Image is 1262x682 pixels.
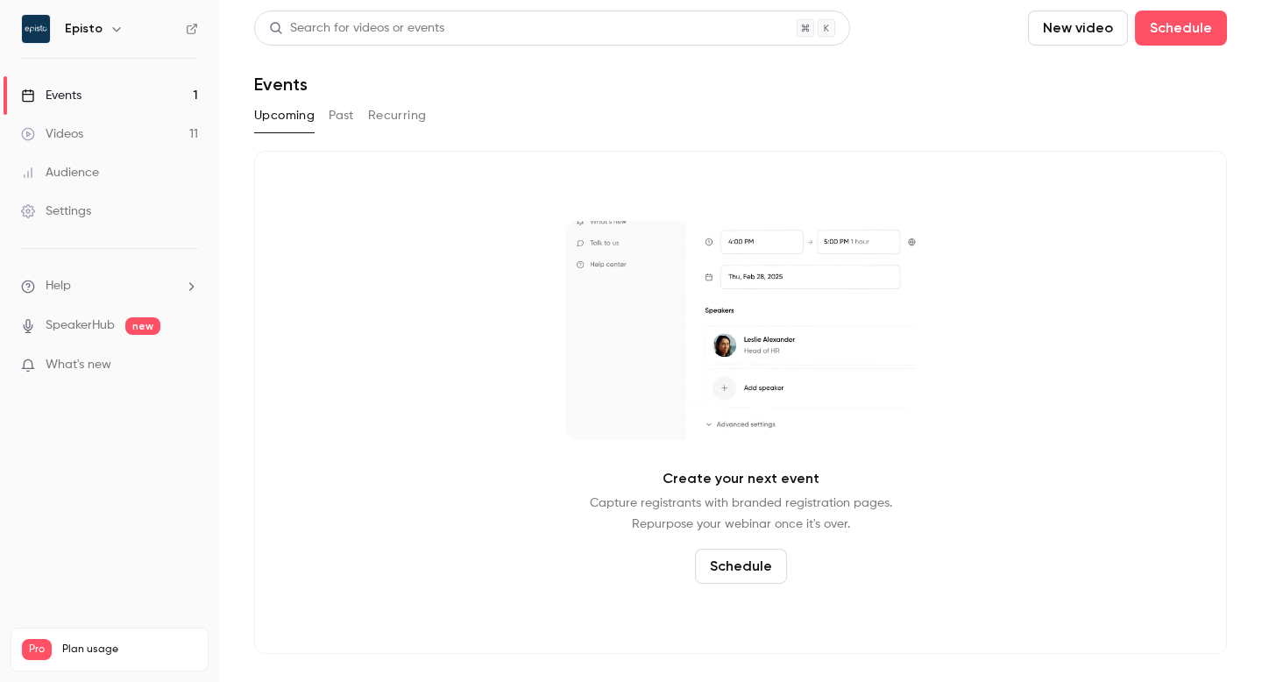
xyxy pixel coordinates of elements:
h6: Episto [65,20,103,38]
h1: Events [254,74,308,95]
div: Events [21,87,82,104]
span: Plan usage [62,643,197,657]
p: Capture registrants with branded registration pages. Repurpose your webinar once it's over. [590,493,892,535]
div: Settings [21,202,91,220]
button: Schedule [695,549,787,584]
div: Search for videos or events [269,19,444,38]
p: Create your next event [663,468,819,489]
img: Episto [22,15,50,43]
span: new [125,317,160,335]
a: SpeakerHub [46,316,115,335]
button: Recurring [368,102,427,130]
button: Schedule [1135,11,1227,46]
span: Help [46,277,71,295]
iframe: Noticeable Trigger [177,358,198,373]
button: New video [1028,11,1128,46]
span: What's new [46,356,111,374]
div: Audience [21,164,99,181]
span: Pro [22,639,52,660]
button: Past [329,102,354,130]
li: help-dropdown-opener [21,277,198,295]
button: Upcoming [254,102,315,130]
div: Videos [21,125,83,143]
